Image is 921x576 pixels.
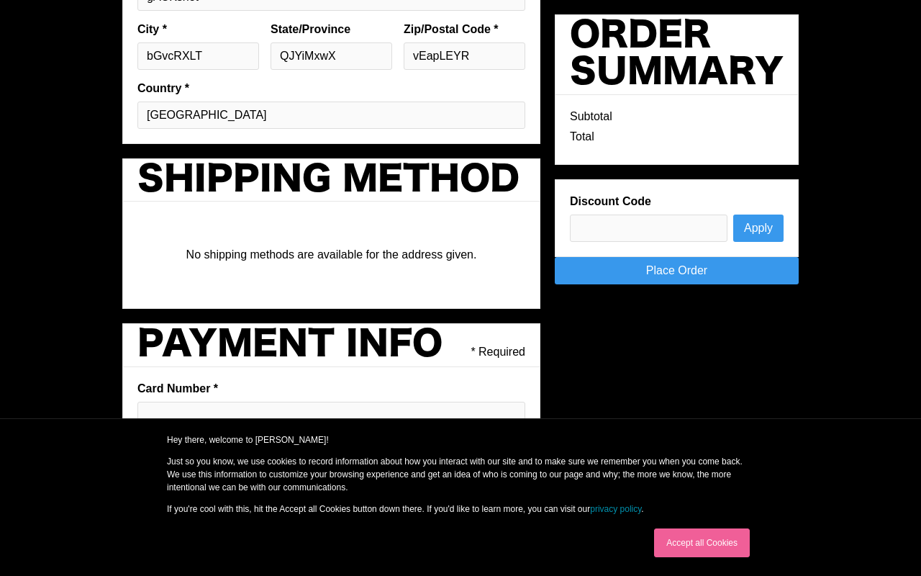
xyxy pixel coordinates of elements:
a: Accept all Cookies [654,528,750,557]
p: If you're cool with this, hit the Accept all Cookies button down there. If you'd like to learn mo... [167,503,754,516]
h2: Order Summary [570,18,784,91]
p: Just so you know, we use cookies to record information about how you interact with our site and t... [167,455,754,494]
div: No shipping methods are available for the address given. [135,248,528,262]
label: Zip/Postal Code * [404,22,525,37]
label: Country * [137,81,525,96]
h2: Payment Info [137,327,443,364]
button: Apply Discount [733,215,784,242]
label: Card Number * [137,382,525,396]
iframe: Secure card number input frame [147,408,516,420]
a: Place Order [555,257,799,284]
div: Subtotal [570,109,612,124]
h2: Shipping Method [137,162,520,199]
label: Discount Code [570,194,784,209]
div: Total [570,130,594,144]
label: State/Province [271,22,392,37]
p: Hey there, welcome to [PERSON_NAME]! [167,433,754,446]
a: privacy policy [590,504,641,514]
div: * Required [471,345,525,359]
label: City * [137,22,259,37]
